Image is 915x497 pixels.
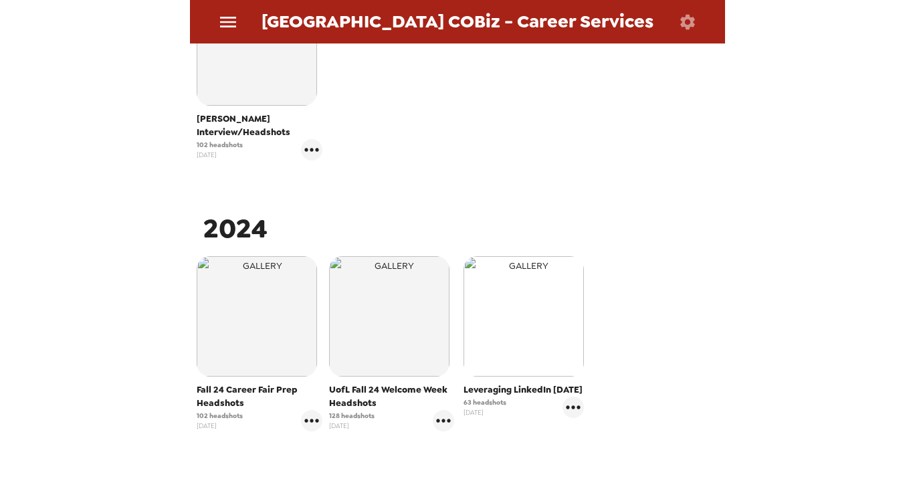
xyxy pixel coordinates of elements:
[464,397,506,407] span: 63 headshots
[563,397,584,418] button: gallery menu
[262,13,653,31] span: [GEOGRAPHIC_DATA] COBiz - Career Services
[197,112,322,139] span: [PERSON_NAME] Interview/Headshots
[197,256,317,377] img: gallery
[197,421,243,431] span: [DATE]
[329,411,375,421] span: 128 headshots
[203,211,268,246] span: 2024
[197,150,243,160] span: [DATE]
[329,421,375,431] span: [DATE]
[464,256,584,377] img: gallery
[464,383,584,397] span: Leveraging LinkedIn [DATE]
[329,383,455,410] span: UofL Fall 24 Welcome Week Headshots
[433,410,454,431] button: gallery menu
[301,139,322,161] button: gallery menu
[464,407,506,417] span: [DATE]
[197,140,243,150] span: 102 headshots
[197,383,322,410] span: Fall 24 Career Fair Prep Headshots
[197,411,243,421] span: 102 headshots
[301,410,322,431] button: gallery menu
[329,256,449,377] img: gallery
